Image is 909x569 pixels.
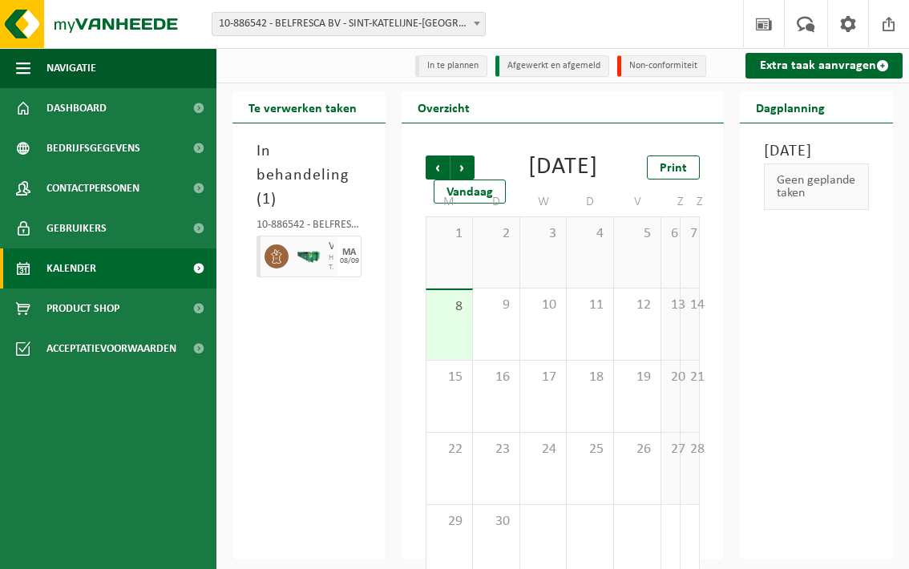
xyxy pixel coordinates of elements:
span: 19 [622,369,652,386]
td: M [426,188,473,216]
span: 1 [434,225,464,243]
span: 3 [528,225,559,243]
td: V [614,188,661,216]
span: Vorige [426,155,450,180]
span: Gebruikers [46,208,107,248]
span: 1 [262,192,271,208]
div: Geen geplande taken [764,163,869,210]
span: 10-886542 - BELFRESCA BV - SINT-KATELIJNE-WAVER [212,12,486,36]
span: 15 [434,369,464,386]
div: 10-886542 - BELFRESCA BV - SINT-KATELIJNE-[GEOGRAPHIC_DATA] [257,220,362,236]
div: [DATE] [528,155,598,180]
span: 2 [481,225,511,243]
span: Bedrijfsgegevens [46,128,140,168]
li: Non-conformiteit [617,55,706,77]
span: 27 [669,441,673,458]
span: Product Shop [46,289,119,329]
span: Contactpersonen [46,168,139,208]
span: 13 [669,297,673,314]
span: 20 [669,369,673,386]
td: Z [661,188,681,216]
img: HK-RS-14-GN-00 [297,251,321,263]
h3: In behandeling ( ) [257,139,362,212]
span: 22 [434,441,464,458]
span: 9 [481,297,511,314]
span: 7 [689,225,692,243]
span: 28 [689,441,692,458]
td: D [567,188,614,216]
h2: Dagplanning [740,91,841,123]
span: Navigatie [46,48,96,88]
span: 18 [575,369,605,386]
li: In te plannen [415,55,487,77]
div: MA [342,248,356,257]
span: 30 [481,513,511,531]
span: 6 [669,225,673,243]
span: Voedingsafval, bevat geen producten van dierlijke oorsprong, gemengde verpakking (exclusief glas) [329,240,333,253]
span: Acceptatievoorwaarden [46,329,176,369]
td: D [473,188,520,216]
span: 4 [575,225,605,243]
h2: Te verwerken taken [232,91,373,123]
span: Volgende [450,155,475,180]
span: 16 [481,369,511,386]
span: 10 [528,297,559,314]
a: Print [647,155,700,180]
h3: [DATE] [764,139,869,163]
span: 26 [622,441,652,458]
span: 12 [622,297,652,314]
div: 08/09 [340,257,359,265]
span: 23 [481,441,511,458]
span: Print [660,162,687,175]
li: Afgewerkt en afgemeld [495,55,609,77]
span: 25 [575,441,605,458]
td: Z [681,188,700,216]
div: Vandaag [434,180,506,204]
span: Kalender [46,248,96,289]
span: 5 [622,225,652,243]
span: 11 [575,297,605,314]
span: Transport heen en terug op aanvraag [329,263,333,272]
span: 24 [528,441,559,458]
span: 29 [434,513,464,531]
span: 21 [689,369,692,386]
span: Dashboard [46,88,107,128]
span: 14 [689,297,692,314]
td: W [520,188,568,216]
span: 8 [434,298,464,316]
span: HK-RS-14-G verpakt voedingsafval [329,253,333,263]
a: Extra taak aanvragen [745,53,903,79]
span: 10-886542 - BELFRESCA BV - SINT-KATELIJNE-WAVER [212,13,485,35]
span: 17 [528,369,559,386]
h2: Overzicht [402,91,486,123]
